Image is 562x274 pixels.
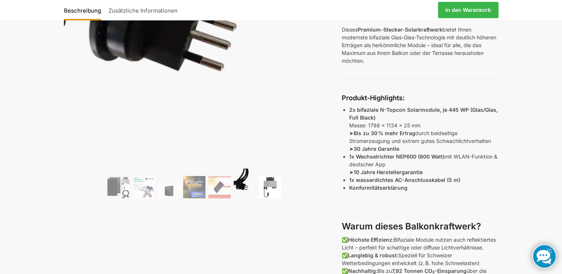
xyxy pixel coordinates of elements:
[348,252,398,258] strong: Langlebig & robust:
[348,268,377,274] strong: Nachhaltig:
[342,26,498,65] p: Dieses bietet Ihnen modernste bifaziale Glas-Glas-Technologie mit deutlich höheren Erträgen als h...
[342,221,481,232] strong: Warum dieses Balkonkraftwerk?
[208,176,231,198] img: Bificial 30 % mehr Leistung
[358,26,442,33] strong: Premium-Stecker-Solarkraftwerk
[349,106,498,153] p: Masse: 1786 x 1134 x 25 mm ➤ durch beidseitige Stromerzeugung und extrem gutes Schwachlichtverhal...
[183,176,205,198] img: Balkonkraftwerk 900/600 Watt bificial Glas/Glas – Bild 4
[107,176,130,198] img: Bificiales Hochleistungsmodul
[158,183,180,198] img: Maysun
[354,169,423,175] strong: 10 Jahre Herstellergarantie
[354,146,399,152] strong: 30 Jahre Garantie
[349,177,460,183] strong: 1x wasserdichtes AC-Anschlusskabel (5 m)
[354,130,415,136] strong: Bis zu 30 % mehr Ertrag
[133,176,155,198] img: Balkonkraftwerk 900/600 Watt bificial Glas/Glas – Bild 2
[105,1,181,19] a: Zusätzliche Informationen
[342,94,405,102] strong: Produkt-Highlights:
[348,237,394,243] strong: Höchste Effizienz:
[349,185,407,191] strong: Konformitätserklärung
[64,1,105,19] a: Beschreibung
[234,169,256,198] img: Anschlusskabel-3meter_schweizer-stecker
[259,176,281,198] img: Balkonkraftwerk 900/600 Watt bificial Glas/Glas – Bild 7
[438,2,498,18] a: In den Warenkorb
[349,153,498,176] p: mit WLAN-Funktion & deutscher App ➤
[392,268,467,274] strong: 7,92 Tonnen CO₂-Einsparung
[349,107,498,121] strong: 2x bifaziale N-Topcon Solarmodule, je 445 WP (Glas/Glas, Full Black)
[349,153,445,160] strong: 1x Wechselrichter NEP600 (600 Watt)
